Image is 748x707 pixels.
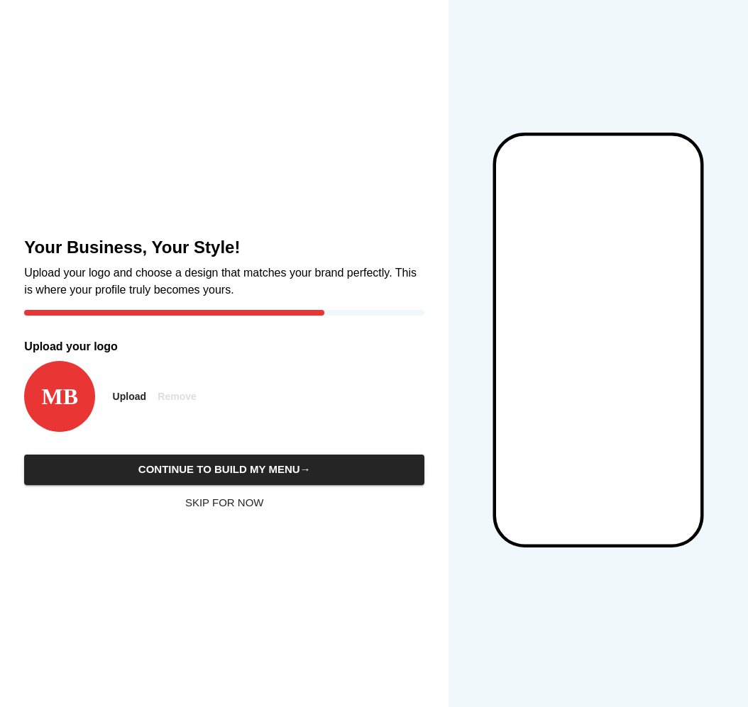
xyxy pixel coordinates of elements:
button: Continue to Build My Menu→ [24,455,424,484]
button: Skip for Now [24,488,424,518]
p: Upload your logo and choose a design that matches your brand perfectly. This is where your profil... [24,265,424,299]
iframe: Mobile Preview [496,135,700,544]
span: Continue to Build My Menu → [40,460,409,479]
p: M B [24,361,95,432]
h2: Your Business, Your Style! [24,236,424,259]
button: Upload [106,384,152,410]
span: Upload [112,388,146,406]
p: Upload your logo [24,338,424,355]
span: Skip for Now [32,494,417,512]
